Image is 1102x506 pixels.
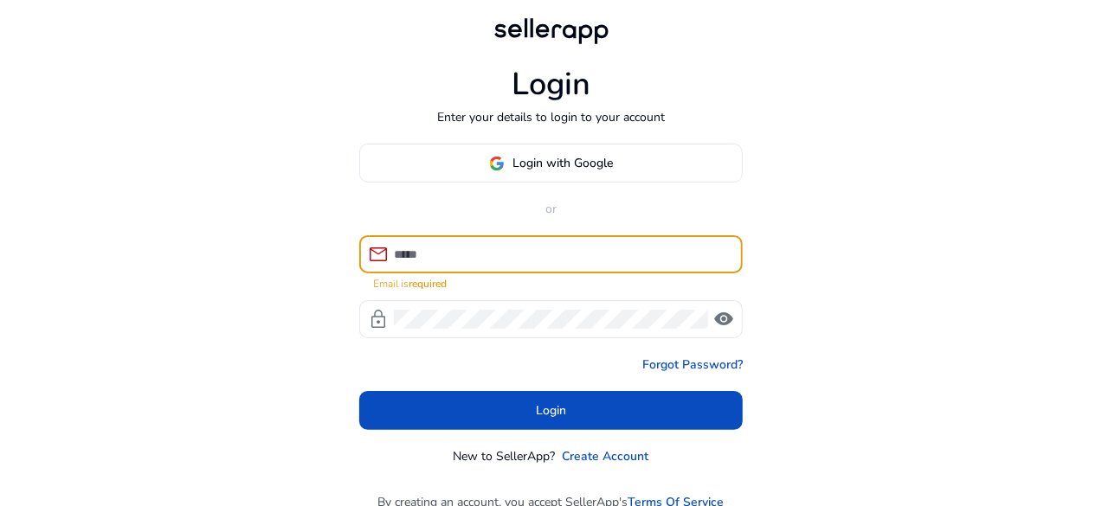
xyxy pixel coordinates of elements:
[368,309,389,330] span: lock
[454,447,556,465] p: New to SellerApp?
[359,200,743,218] p: or
[409,277,447,291] strong: required
[563,447,649,465] a: Create Account
[437,108,665,126] p: Enter your details to login to your account
[368,244,389,265] span: mail
[489,156,505,171] img: google-logo.svg
[359,391,743,430] button: Login
[713,309,734,330] span: visibility
[512,66,590,103] h1: Login
[642,355,743,374] a: Forgot Password?
[373,273,729,291] mat-error: Email is
[513,154,614,172] span: Login with Google
[536,401,566,420] span: Login
[359,144,743,183] button: Login with Google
